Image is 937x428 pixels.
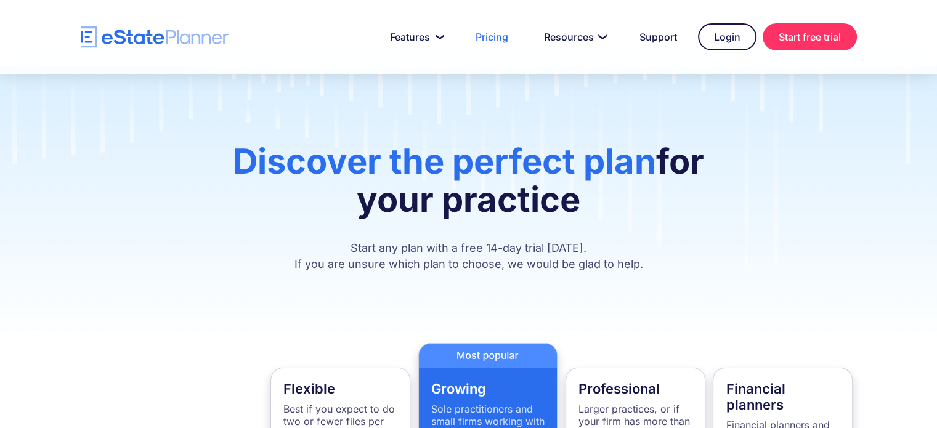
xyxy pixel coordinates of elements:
a: Features [375,25,455,49]
a: Resources [529,25,619,49]
a: Login [698,23,756,50]
a: Start free trial [763,23,857,50]
h4: Financial planners [726,381,840,413]
h1: for your practice [206,142,731,231]
h4: Growing [431,381,545,397]
a: home [81,26,229,48]
h4: Professional [578,381,692,397]
h4: Flexible [283,381,397,397]
span: Discover the perfect plan [233,140,656,182]
a: Pricing [461,25,523,49]
p: Start any plan with a free 14-day trial [DATE]. If you are unsure which plan to choose, we would ... [206,240,731,272]
a: Support [625,25,692,49]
